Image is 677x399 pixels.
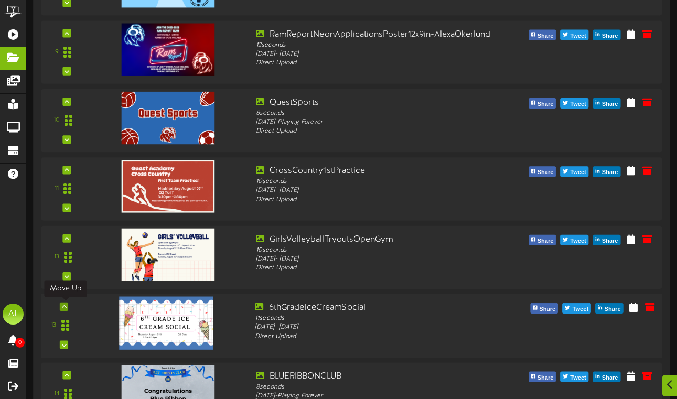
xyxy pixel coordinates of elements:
button: Share [593,30,621,40]
button: Share [593,98,621,109]
button: Share [593,372,621,382]
div: 9 [55,48,59,57]
div: RamReportNeonApplicationsPoster12x9in-AlexaOkerlund [256,28,499,40]
div: Direct Upload [256,195,499,204]
button: Share [595,303,623,314]
div: [DATE] - [DATE] [256,255,499,264]
div: [DATE] - [DATE] [255,323,500,332]
div: QuestSports [256,97,499,109]
span: Share [603,304,623,315]
span: Share [535,99,556,110]
img: 24030ff3-99e1-4e35-a859-931879047770.png [121,23,214,76]
button: Tweet [560,30,588,40]
div: [DATE] - Playing Forever [256,118,499,127]
button: Tweet [562,303,591,314]
div: AT [3,304,24,325]
span: Share [600,235,620,247]
span: Share [535,372,556,384]
div: BLUERIBBONCLUB [256,370,499,382]
div: 10 seconds [256,245,499,254]
button: Tweet [560,372,588,382]
img: 2be96f71-c1a0-4184-a9fb-66eb6dbf47d2.png [121,229,214,281]
div: 8 seconds [256,382,499,391]
button: Tweet [560,235,588,245]
span: Share [600,99,620,110]
button: Share [593,235,621,245]
button: Share [529,235,556,245]
button: Share [593,166,621,177]
span: Share [535,30,556,42]
div: 10 [53,116,60,125]
div: 10 seconds [256,177,499,186]
button: Share [529,30,556,40]
div: 13 [51,321,56,330]
button: Share [529,166,556,177]
div: Direct Upload [255,332,500,341]
span: Tweet [568,30,588,42]
div: 11 seconds [255,314,500,323]
div: Direct Upload [256,264,499,273]
div: 13 [54,253,59,262]
img: 6fa5e1d9-ffb8-42f4-a5ba-1d8e473a766c.png [121,160,214,212]
div: 12 seconds [256,40,499,49]
button: Tweet [560,98,588,109]
button: Share [529,98,556,109]
div: Direct Upload [256,127,499,136]
span: Share [535,167,556,178]
span: Tweet [570,304,590,315]
div: GirlsVolleyballTryoutsOpenGym [256,234,499,246]
button: Share [530,303,558,314]
div: 8 seconds [256,109,499,118]
span: Tweet [568,99,588,110]
button: Tweet [560,166,588,177]
span: Tweet [568,235,588,247]
div: 6thGradeIceCreamSocial [255,301,500,314]
div: [DATE] - [DATE] [256,186,499,195]
span: Share [600,167,620,178]
div: [DATE] - [DATE] [256,49,499,58]
span: Share [537,304,557,315]
span: Share [600,30,620,42]
div: CrossCountry1stPractice [256,165,499,177]
div: Direct Upload [256,59,499,68]
img: 87c04708-143f-4f95-aafd-29081d286061.png [121,92,214,144]
span: Share [600,372,620,384]
button: Share [529,372,556,382]
div: 11 [55,185,59,193]
span: 0 [15,338,25,348]
span: Share [535,235,556,247]
span: Tweet [568,372,588,384]
img: 00ae0846-b82b-42ae-ae5c-670193695282.png [119,296,213,349]
span: Tweet [568,167,588,178]
div: 14 [54,390,59,398]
